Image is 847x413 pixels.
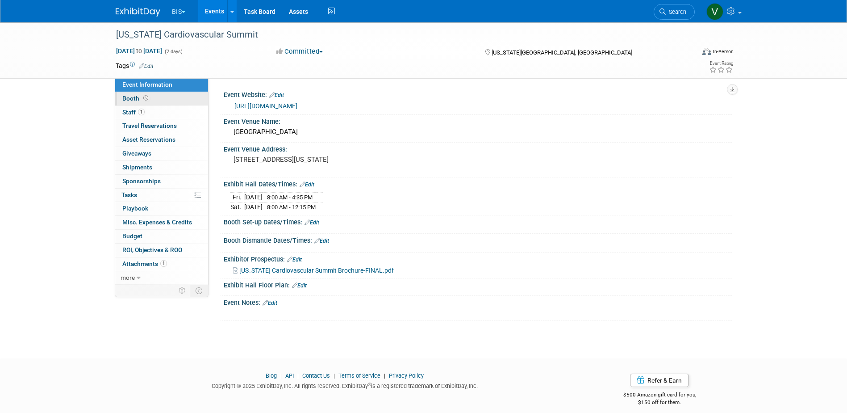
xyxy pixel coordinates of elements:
button: Committed [273,47,326,56]
span: more [121,274,135,281]
span: Staff [122,109,145,116]
a: more [115,271,208,285]
span: Search [666,8,686,15]
td: [DATE] [244,202,263,212]
span: | [278,372,284,379]
span: [US_STATE][GEOGRAPHIC_DATA], [GEOGRAPHIC_DATA] [492,49,632,56]
span: Sponsorships [122,177,161,185]
span: | [295,372,301,379]
a: Giveaways [115,147,208,160]
span: Travel Reservations [122,122,177,129]
a: Attachments1 [115,257,208,271]
div: Booth Set-up Dates/Times: [224,215,732,227]
span: Budget [122,232,142,240]
td: [DATE] [244,193,263,202]
a: Tasks [115,189,208,202]
a: Edit [300,181,314,188]
a: Terms of Service [338,372,380,379]
div: Booth Dismantle Dates/Times: [224,234,732,245]
a: Sponsorships [115,175,208,188]
span: 8:00 AM - 4:35 PM [267,194,313,201]
span: 1 [138,109,145,115]
a: Search [654,4,695,20]
td: Personalize Event Tab Strip [175,285,190,296]
a: Contact Us [302,372,330,379]
a: Edit [139,63,154,69]
a: Booth [115,92,208,105]
td: Fri. [230,193,244,202]
span: Playbook [122,205,148,212]
a: Edit [287,257,302,263]
a: [US_STATE] Cardiovascular Summit Brochure-FINAL.pdf [233,267,394,274]
a: Edit [269,92,284,98]
img: ExhibitDay [116,8,160,17]
span: Asset Reservations [122,136,175,143]
div: Exhibit Hall Dates/Times: [224,177,732,189]
a: [URL][DOMAIN_NAME] [234,102,297,110]
div: $150 off for them. [588,399,732,406]
span: 1 [160,260,167,267]
div: Event Website: [224,88,732,100]
span: Giveaways [122,150,151,157]
div: Exhibitor Prospectus: [224,253,732,264]
a: Misc. Expenses & Credits [115,216,208,229]
a: Event Information [115,78,208,92]
a: Staff1 [115,106,208,119]
td: Sat. [230,202,244,212]
div: [GEOGRAPHIC_DATA] [230,125,725,139]
span: Misc. Expenses & Credits [122,219,192,226]
a: Privacy Policy [389,372,424,379]
pre: [STREET_ADDRESS][US_STATE] [234,156,426,164]
span: Tasks [121,191,137,198]
span: Event Information [122,81,172,88]
div: In-Person [713,48,734,55]
a: Asset Reservations [115,133,208,147]
div: Exhibit Hall Floor Plan: [224,278,732,290]
img: Format-Inperson.png [702,48,711,55]
a: Edit [263,300,277,306]
span: ROI, Objectives & ROO [122,246,182,253]
div: $500 Amazon gift card for you, [588,385,732,406]
a: Budget [115,230,208,243]
a: Edit [305,219,319,226]
td: Toggle Event Tabs [190,285,208,296]
sup: ® [368,382,371,387]
div: Event Venue Name: [224,115,732,126]
div: Event Venue Address: [224,143,732,154]
a: Travel Reservations [115,119,208,133]
span: Booth [122,95,150,102]
a: Blog [266,372,277,379]
img: Valerie Shively [706,3,723,20]
a: Refer & Earn [630,374,689,387]
span: [US_STATE] Cardiovascular Summit Brochure-FINAL.pdf [239,267,394,274]
a: ROI, Objectives & ROO [115,244,208,257]
td: Tags [116,61,154,70]
a: Shipments [115,161,208,174]
span: (2 days) [164,49,183,55]
div: Event Rating [709,61,733,66]
div: [US_STATE] Cardiovascular Summit [113,27,681,43]
span: | [331,372,337,379]
a: Playbook [115,202,208,215]
div: Copyright © 2025 ExhibitDay, Inc. All rights reserved. ExhibitDay is a registered trademark of Ex... [116,380,575,390]
span: to [135,47,143,55]
span: Booth not reserved yet [142,95,150,101]
div: Event Format [642,46,734,60]
span: | [382,372,388,379]
a: Edit [292,282,307,289]
a: Edit [314,238,329,244]
span: Shipments [122,164,152,171]
span: Attachments [122,260,167,267]
a: API [285,372,294,379]
div: Event Notes: [224,296,732,308]
span: [DATE] [DATE] [116,47,163,55]
span: 8:00 AM - 12:15 PM [267,204,316,211]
